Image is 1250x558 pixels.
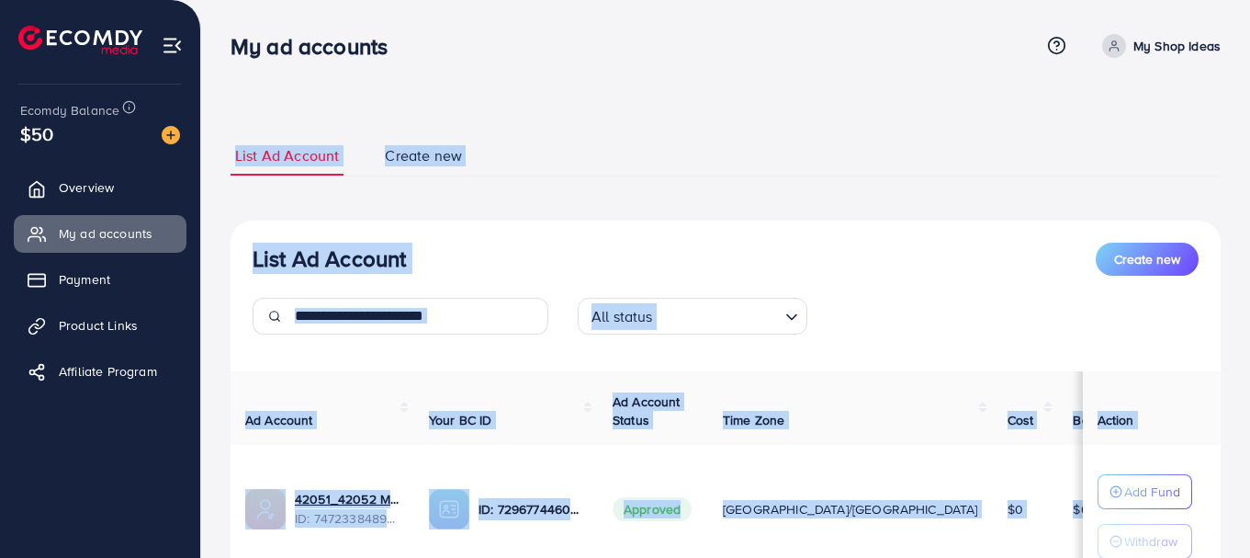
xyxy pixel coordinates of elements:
[14,169,186,206] a: Overview
[429,489,469,530] img: ic-ba-acc.ded83a64.svg
[1098,411,1134,429] span: Action
[59,362,157,381] span: Affiliate Program
[723,411,784,429] span: Time Zone
[295,490,400,508] a: 42051_42052 My Shop Ideas_1739789387725
[59,316,138,335] span: Product Links
[479,498,583,520] p: ID: 7296774460420456449
[20,101,119,120] span: Ecomdy Balance
[14,307,186,344] a: Product Links
[659,300,778,330] input: Search for option
[235,145,339,166] span: List Ad Account
[1124,530,1177,552] p: Withdraw
[385,145,462,166] span: Create new
[1095,34,1221,58] a: My Shop Ideas
[1172,475,1236,544] iframe: Chat
[231,33,402,60] h3: My ad accounts
[162,126,180,144] img: image
[295,490,400,528] div: <span class='underline'>42051_42052 My Shop Ideas_1739789387725</span></br>7472338489627934736
[14,215,186,252] a: My ad accounts
[1008,500,1023,518] span: $0
[20,120,53,147] span: $50
[1124,481,1180,503] p: Add Fund
[1133,35,1221,57] p: My Shop Ideas
[59,224,152,243] span: My ad accounts
[59,270,110,289] span: Payment
[162,35,183,56] img: menu
[245,489,286,530] img: ic-ads-acc.e4c84228.svg
[1098,474,1192,509] button: Add Fund
[1114,250,1180,268] span: Create new
[59,178,114,197] span: Overview
[14,261,186,298] a: Payment
[578,298,807,335] div: Search for option
[1008,411,1034,429] span: Cost
[429,411,492,429] span: Your BC ID
[613,497,692,521] span: Approved
[723,500,978,518] span: [GEOGRAPHIC_DATA]/[GEOGRAPHIC_DATA]
[18,26,142,54] img: logo
[588,303,657,330] span: All status
[1096,243,1199,276] button: Create new
[295,509,400,528] span: ID: 7472338489627934736
[14,353,186,390] a: Affiliate Program
[253,245,406,272] h3: List Ad Account
[245,411,313,429] span: Ad Account
[613,393,681,429] span: Ad Account Status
